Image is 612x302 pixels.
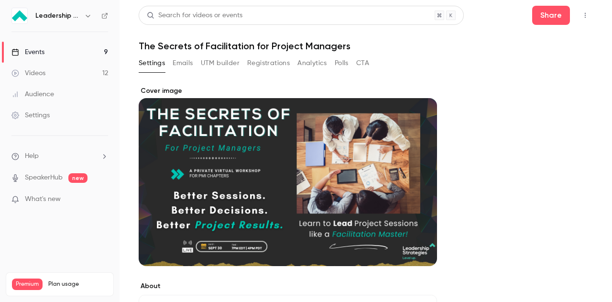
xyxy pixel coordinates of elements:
label: About [139,281,437,291]
button: UTM builder [201,56,240,71]
span: Premium [12,279,43,290]
button: Emails [173,56,193,71]
div: Search for videos or events [147,11,242,21]
span: Help [25,151,39,161]
h1: The Secrets of Facilitation for Project Managers [139,40,593,52]
button: Registrations [247,56,290,71]
img: Leadership Strategies - 2025 Webinars [12,8,27,23]
iframe: Noticeable Trigger [97,195,108,204]
button: Analytics [297,56,327,71]
span: Plan usage [48,280,108,288]
button: Polls [335,56,349,71]
h6: Leadership Strategies - 2025 Webinars [35,11,80,21]
button: Share [532,6,570,25]
span: new [68,173,87,183]
div: Videos [11,68,45,78]
a: SpeakerHub [25,173,63,183]
div: Events [11,47,44,57]
button: CTA [356,56,369,71]
span: What's new [25,194,61,204]
div: Settings [11,111,50,120]
button: Settings [139,56,165,71]
li: help-dropdown-opener [11,151,108,161]
section: Cover image [139,86,437,266]
div: Audience [11,89,54,99]
label: Cover image [139,86,437,96]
